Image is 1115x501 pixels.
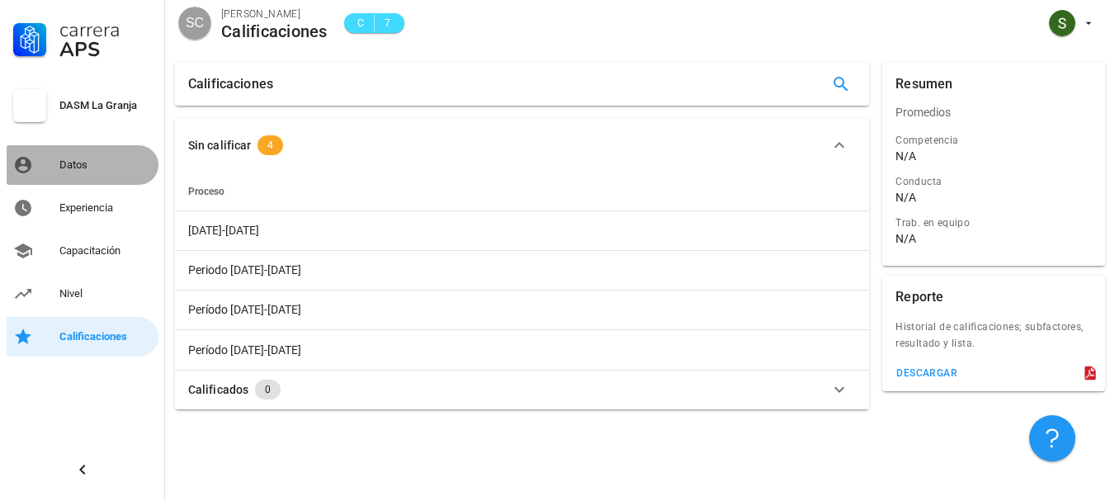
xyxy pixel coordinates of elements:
button: Sin calificar 4 [175,119,869,172]
div: Calificaciones [59,330,152,343]
span: Período [DATE]-[DATE] [188,343,301,357]
span: 4 [267,135,273,155]
div: Experiencia [59,201,152,215]
div: APS [59,40,152,59]
div: Carrera [59,20,152,40]
span: C [354,15,367,31]
div: Capacitación [59,244,152,258]
div: Sin calificar [188,136,251,154]
a: Nivel [7,274,158,314]
button: descargar [889,362,964,385]
div: Competencia [895,132,1092,149]
div: Datos [59,158,152,172]
div: Calificaciones [221,22,328,40]
div: Calificaciones [188,63,273,106]
th: Proceso [175,172,869,211]
span: 7 [381,15,395,31]
a: Experiencia [7,188,158,228]
span: Periodo [DATE]-[DATE] [188,263,301,276]
div: [PERSON_NAME] [221,6,328,22]
div: Reporte [895,276,943,319]
div: Resumen [895,63,952,106]
div: Nivel [59,287,152,300]
div: Trab. en equipo [895,215,1092,231]
div: avatar [1049,10,1075,36]
a: Capacitación [7,231,158,271]
a: Datos [7,145,158,185]
div: Promedios [882,92,1105,132]
button: Calificados 0 [175,370,869,409]
div: Conducta [895,173,1092,190]
a: Calificaciones [7,317,158,357]
span: Proceso [188,186,224,197]
div: Calificados [188,380,248,399]
span: Período [DATE]-[DATE] [188,303,301,316]
div: N/A [895,149,916,163]
div: Historial de calificaciones; subfactores, resultado y lista. [882,319,1105,362]
div: descargar [895,367,957,379]
div: N/A [895,190,916,205]
span: SC [186,7,204,40]
div: DASM La Granja [59,99,152,112]
span: [DATE]-[DATE] [188,224,259,237]
div: avatar [178,7,211,40]
span: 0 [265,380,271,399]
div: N/A [895,231,916,246]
